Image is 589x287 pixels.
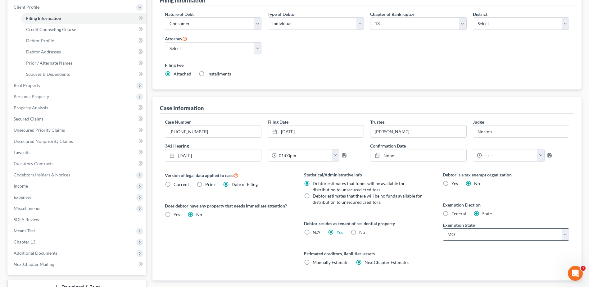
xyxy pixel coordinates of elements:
a: Unsecured Priority Claims [9,125,146,136]
label: Type of Debtor [268,11,296,17]
span: Chapter 13 [14,239,35,244]
span: Unsecured Nonpriority Claims [14,139,73,144]
a: Unsecured Nonpriority Claims [9,136,146,147]
a: Debtor Profile [21,35,146,46]
span: N/A [313,230,320,235]
span: Prior / Alternate Names [26,60,72,66]
label: Attorney [165,35,187,42]
a: Prior / Alternate Names [21,57,146,69]
label: Exemption Election [443,202,569,208]
span: SOFA Review [14,217,39,222]
span: Attached [174,71,191,76]
a: Filing Information [21,13,146,24]
span: Property Analysis [14,105,48,110]
span: Manually Estimate [313,260,348,265]
a: SOFA Review [9,214,146,225]
span: State [482,211,492,216]
span: Secured Claims [14,116,43,121]
a: Property Analysis [9,102,146,113]
span: Yes [451,181,458,186]
label: Filing Date [268,119,288,125]
a: Credit Counseling Course [21,24,146,35]
label: Debtor resides as tenant of residential property [304,220,430,227]
label: 341 Hearing [162,143,367,149]
label: Statistical/Administrative Info [304,171,430,178]
a: Yes [337,230,343,235]
span: Executory Contracts [14,161,53,166]
span: Lawsuits [14,150,30,155]
span: Yes [174,212,180,217]
span: Filing Information [26,16,61,21]
label: Chapter of Bankruptcy [370,11,414,17]
a: [DATE] [165,149,261,161]
span: Credit Counseling Course [26,27,76,32]
label: Does debtor have any property that needs immediate attention? [165,203,291,209]
span: Income [14,183,28,189]
a: None [370,149,466,161]
label: Debtor is a tax exempt organization [443,171,569,178]
label: Filing Fee [165,62,569,68]
input: -- : -- [277,149,332,161]
div: Case Information [160,104,204,112]
span: Debtor estimates that there will be no funds available for distribution to unsecured creditors. [313,193,422,205]
span: Additional Documents [14,250,57,256]
span: Miscellaneous [14,206,41,211]
a: Spouses & Dependents [21,69,146,80]
label: Version of legal data applied to case [165,171,291,179]
span: No [359,230,365,235]
span: No [196,212,202,217]
span: Installments [207,71,231,76]
a: [DATE] [268,125,364,137]
span: Date of Filing [232,182,258,187]
span: Real Property [14,83,40,88]
span: Debtor Addresses [26,49,61,54]
label: Judge [473,119,484,125]
iframe: Intercom live chat [568,266,583,281]
span: Prior [205,182,215,187]
span: Client Profile [14,4,39,10]
span: NextChapter Mailing [14,262,54,267]
a: Secured Claims [9,113,146,125]
a: Executory Contracts [9,158,146,169]
span: Current [174,182,189,187]
label: Case Number [165,119,191,125]
a: Debtor Addresses [21,46,146,57]
label: Confirmation Date [367,143,572,149]
label: District [473,11,487,17]
span: Personal Property [14,94,49,99]
a: NextChapter Mailing [9,259,146,270]
span: Debtor Profile [26,38,54,43]
span: Codebtors Insiders & Notices [14,172,70,177]
span: Expenses [14,194,31,200]
input: -- [370,125,466,137]
span: Means Test [14,228,35,233]
span: 1 [581,266,586,271]
label: Trustee [370,119,384,125]
span: Federal [451,211,466,216]
input: -- [473,125,569,137]
span: No [474,181,480,186]
a: Lawsuits [9,147,146,158]
span: Spouses & Dependents [26,71,70,77]
span: Debtor estimates that funds will be available for distribution to unsecured creditors. [313,181,405,192]
label: Exemption State [443,222,475,228]
span: NextChapter Estimates [365,260,409,265]
label: Estimated creditors, liabilities, assets [304,250,430,257]
input: -- : -- [482,149,537,161]
input: Enter case number... [165,125,261,137]
label: Nature of Debt [165,11,194,17]
span: Unsecured Priority Claims [14,127,65,133]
